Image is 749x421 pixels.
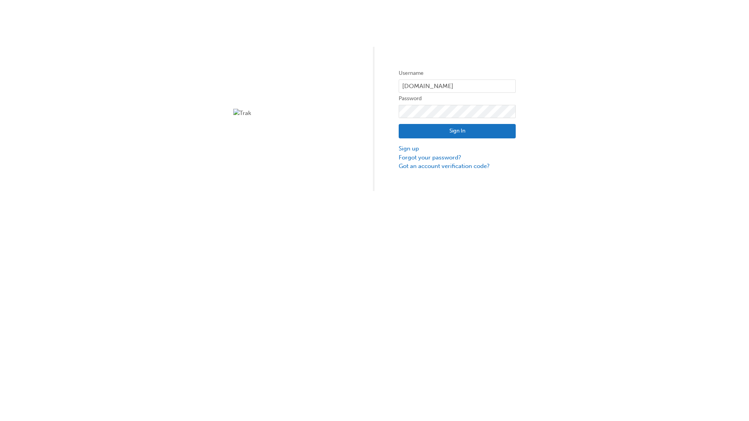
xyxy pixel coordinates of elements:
[399,162,516,171] a: Got an account verification code?
[399,94,516,103] label: Password
[399,153,516,162] a: Forgot your password?
[233,109,350,118] img: Trak
[399,69,516,78] label: Username
[399,80,516,93] input: Username
[399,124,516,139] button: Sign In
[399,144,516,153] a: Sign up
